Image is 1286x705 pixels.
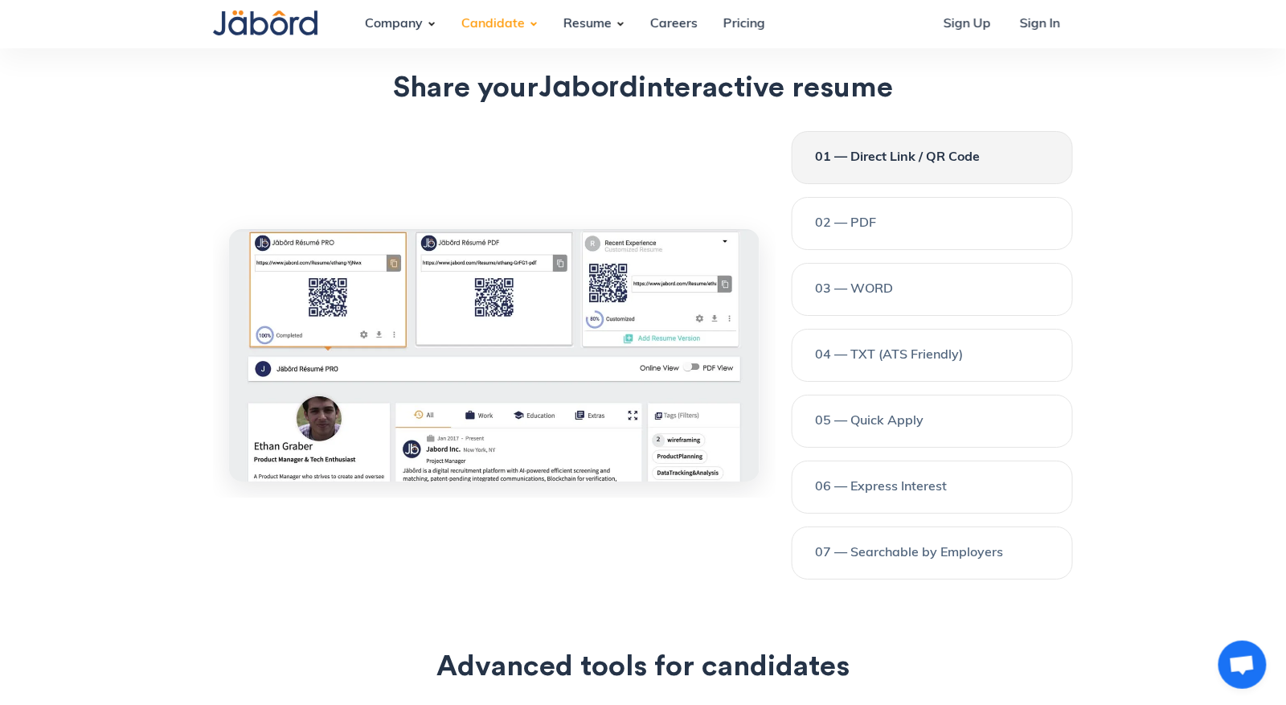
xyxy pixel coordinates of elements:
img: Jabord [213,10,317,35]
div: Open chat [1218,641,1267,689]
div: Resume [551,2,625,46]
div: 01 — Direct Link / QR Code [815,148,1050,167]
div: Candidate [448,2,538,46]
div: 06 — Express Interest [815,478,1050,497]
div: 07 — Searchable by Employers [815,543,1050,563]
a: Careers [637,2,711,46]
a: Sign Up [931,2,1004,46]
div: 02 — PDF [815,214,1050,233]
span: Jabord [539,68,638,103]
div: Company [352,2,436,46]
h2: Share your interactive resume [213,72,1073,102]
h2: Advanced tools for candidates [213,652,1073,681]
a: Pricing [711,2,778,46]
div: 05 — Quick Apply [815,412,1050,431]
a: Sign In [1007,2,1073,46]
div: 04 — TXT (ATS Friendly) [815,346,1050,365]
div: 03 — WORD [815,280,1050,299]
